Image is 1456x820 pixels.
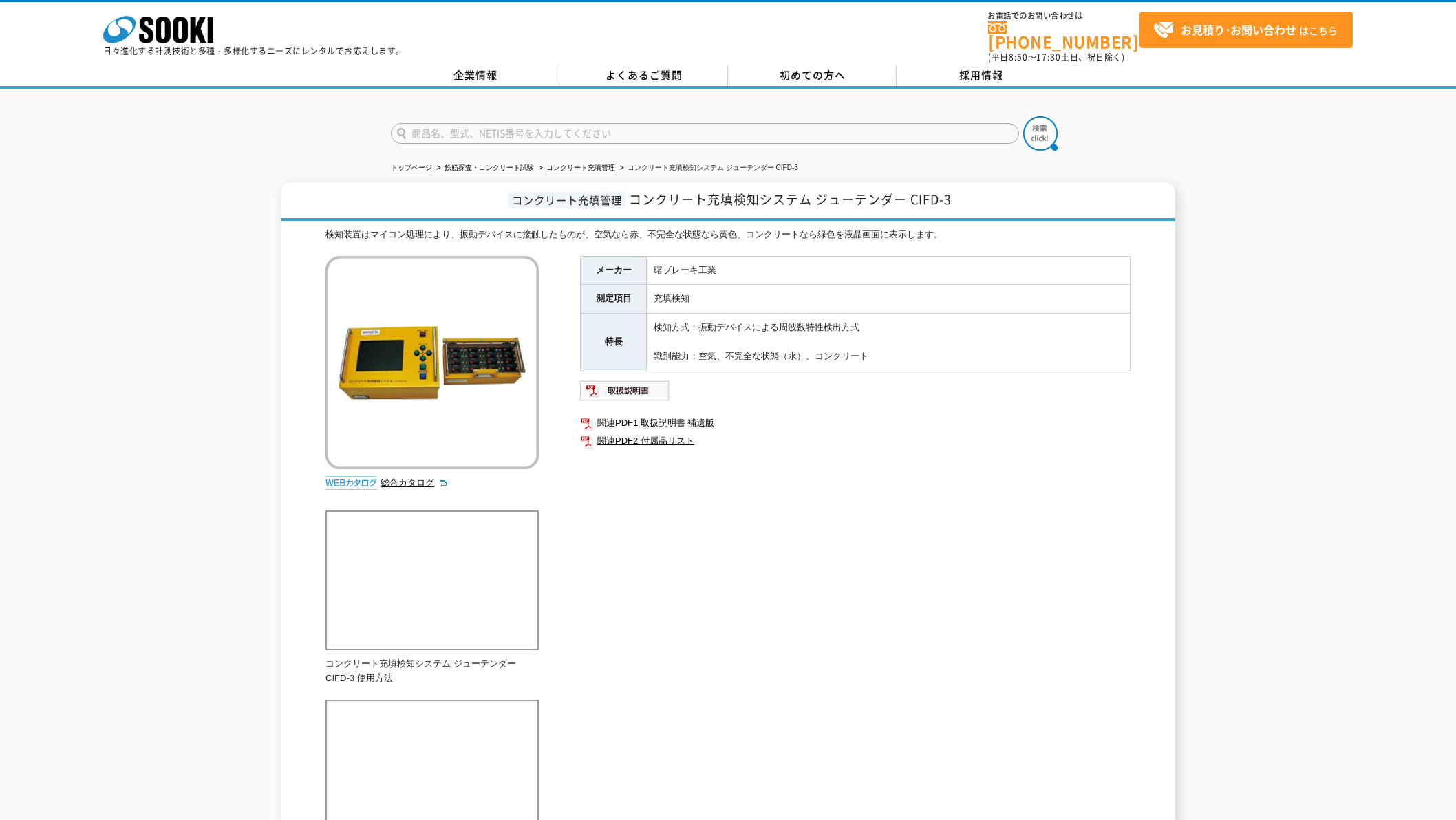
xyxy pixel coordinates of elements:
[445,164,534,171] a: 鉄筋探査・コンクリート試験
[391,123,1019,144] input: 商品名、型式、NETIS番号を入力してください
[897,65,1065,86] a: 採用情報
[647,256,1131,285] td: 曙ブレーキ工業
[647,285,1131,314] td: 充填検知
[1023,116,1058,151] img: btn_search.png
[580,414,1131,432] a: 関連PDF1 取扱説明書 補遺版
[546,164,615,171] a: コンクリート充填管理
[988,51,1124,63] span: (平日 ～ 土日、祝日除く)
[1181,21,1296,38] strong: お見積り･お問い合わせ
[1036,51,1061,63] span: 17:30
[780,67,846,83] span: 初めての方へ
[647,314,1131,371] td: 検知方式：振動デバイスによる周波数特性検出方式 識別能力：空気、不完全な状態（水）、コンクリート
[103,47,405,55] p: 日々進化する計測技術と多種・多様化するニーズにレンタルでお応えします。
[581,314,647,371] th: 特長
[580,380,670,402] img: 取扱説明書
[629,190,952,208] span: コンクリート充填検知システム ジューテンダー CIFD-3
[581,285,647,314] th: 測定項目
[580,432,1131,450] a: 関連PDF2 付属品リスト
[1009,51,1028,63] span: 8:50
[391,164,432,171] a: トップページ
[508,192,625,208] span: コンクリート充填管理
[581,256,647,285] th: メーカー
[728,65,897,86] a: 初めての方へ
[391,65,559,86] a: 企業情報
[1153,20,1338,41] span: はこちら
[325,228,1131,242] div: 検知装置はマイコン処理により、振動デバイスに接触したものが、空気なら赤、不完全な状態なら黄色、コンクリートなら緑色を液晶画面に表示します。
[617,161,798,175] li: コンクリート充填検知システム ジューテンダー CIFD-3
[559,65,728,86] a: よくあるご質問
[325,657,539,686] p: コンクリート充填検知システム ジューテンダー CIFD-3 使用方法
[381,477,448,488] a: 総合カタログ
[580,389,670,399] a: 取扱説明書
[1139,12,1353,48] a: お見積り･お問い合わせはこちら
[325,476,377,490] img: webカタログ
[988,12,1139,20] span: お電話でのお問い合わせは
[988,21,1139,50] a: [PHONE_NUMBER]
[325,256,539,469] img: コンクリート充填検知システム ジューテンダー CIFD-3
